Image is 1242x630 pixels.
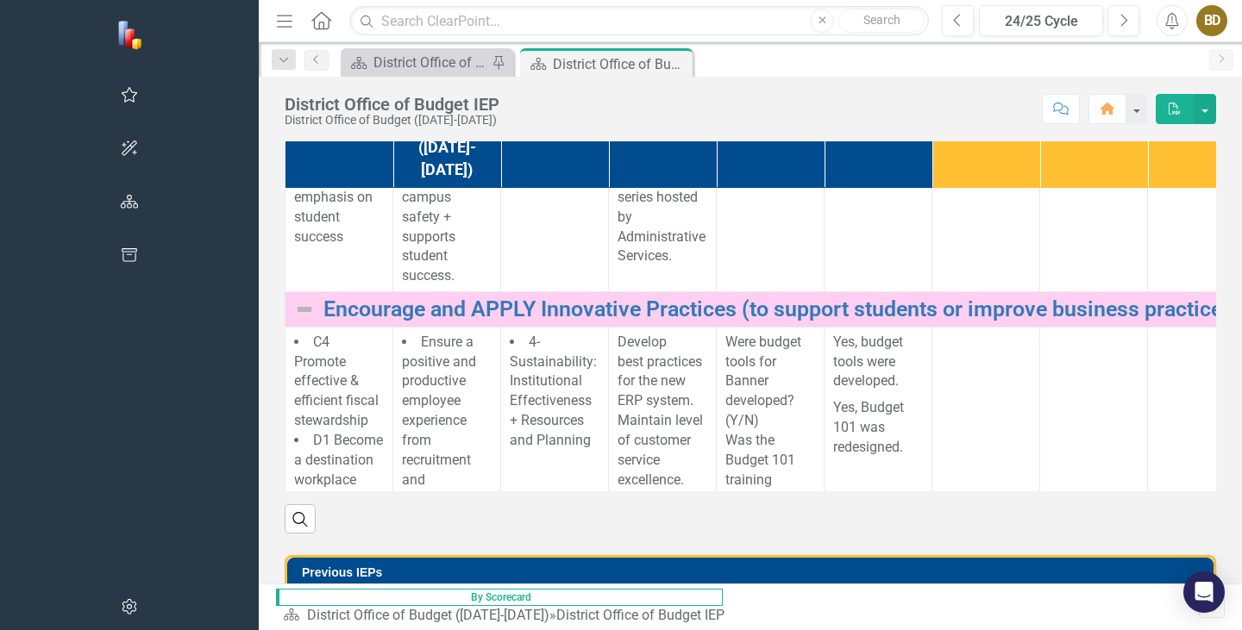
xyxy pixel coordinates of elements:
div: District Office of Budget IEP [553,53,688,75]
button: Search [838,9,925,33]
img: Not Defined [294,299,315,320]
span: C4 Promote effective & efficient fiscal stewardship [294,334,379,428]
div: District Office of Budget IEP [556,607,724,623]
a: District Office of Budget ([DATE]-[DATE]) [307,607,549,623]
span: By Scorecard [276,589,723,606]
span: Search [863,13,900,27]
div: 24/25 Cycle [985,11,1097,32]
div: » [283,606,731,626]
p: Yes, budget tools were developed. [833,333,923,396]
button: 24/25 Cycle [979,5,1103,36]
div: Open Intercom Messenger [1183,571,1225,613]
div: District Office of Budget ([DATE]-[DATE]) [285,114,499,127]
input: Search ClearPoint... [349,6,929,36]
p: Were budget tools for Banner developed? (Y/N) Was the Budget 101 training redesigned? (Y/N) [725,333,815,529]
a: District Office of Budget IEP [345,52,487,73]
span: D1 Become a destination workplace [294,432,383,488]
div: District Office of Budget IEP [285,95,499,114]
img: ClearPoint Strategy [116,20,147,50]
div: District Office of Budget IEP [373,52,487,73]
span: D2 Emphasize employee development: personal & professional with an emphasis on student success [294,51,376,245]
span: 4- Sustainability: Institutional Effectiveness + Resources and Planning [510,334,597,448]
h3: Previous IEPs [302,566,1205,579]
button: BD [1196,5,1227,36]
p: Yes, Budget 101 was redesigned. [833,395,923,458]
